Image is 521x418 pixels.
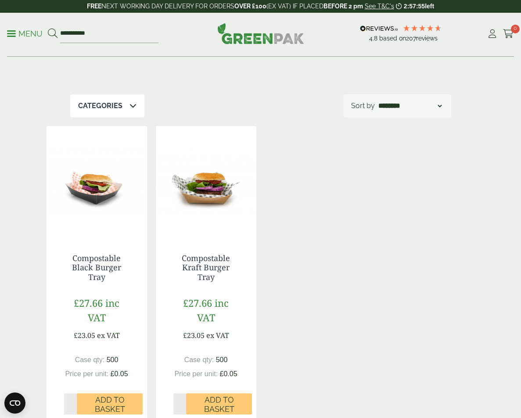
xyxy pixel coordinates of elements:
span: ex VAT [206,331,229,340]
span: Based on [379,35,406,42]
span: Add to Basket [192,395,246,414]
span: £0.05 [220,370,237,378]
span: 500 [216,356,228,363]
a: 0 [503,27,514,40]
p: Menu [7,29,43,39]
p: Categories [78,101,122,111]
a: Compostable Kraft Burger Tray [182,253,230,282]
span: 500 [107,356,119,363]
img: REVIEWS.io [360,25,398,32]
div: 4.79 Stars [402,24,442,32]
span: 0 [511,25,520,33]
span: £27.66 [183,296,212,309]
span: Price per unit: [65,370,108,378]
img: GreenPak Supplies [217,23,304,44]
p: Sort by [351,101,375,111]
span: £0.05 [111,370,128,378]
span: £23.05 [183,331,205,340]
span: left [425,3,434,10]
img: black burger tray [47,126,147,236]
i: My Account [487,29,498,38]
span: Case qty: [184,356,214,363]
span: 207 [406,35,416,42]
a: Compostable Black Burger Tray [72,253,121,282]
span: 2:57:55 [404,3,425,10]
a: See T&C's [365,3,394,10]
button: Add to Basket [186,393,252,414]
span: Case qty: [75,356,105,363]
span: reviews [416,35,438,42]
button: Open CMP widget [4,393,25,414]
span: £27.66 [74,296,103,309]
strong: BEFORE 2 pm [323,3,363,10]
a: Menu [7,29,43,37]
span: Price per unit: [174,370,218,378]
i: Cart [503,29,514,38]
select: Shop order [377,101,443,111]
span: £23.05 [74,331,95,340]
strong: OVER £100 [234,3,266,10]
span: 4.8 [369,35,379,42]
span: Add to Basket [83,395,137,414]
span: ex VAT [97,331,120,340]
button: Add to Basket [77,393,143,414]
img: IMG_5665 [156,126,256,236]
strong: FREE [87,3,101,10]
